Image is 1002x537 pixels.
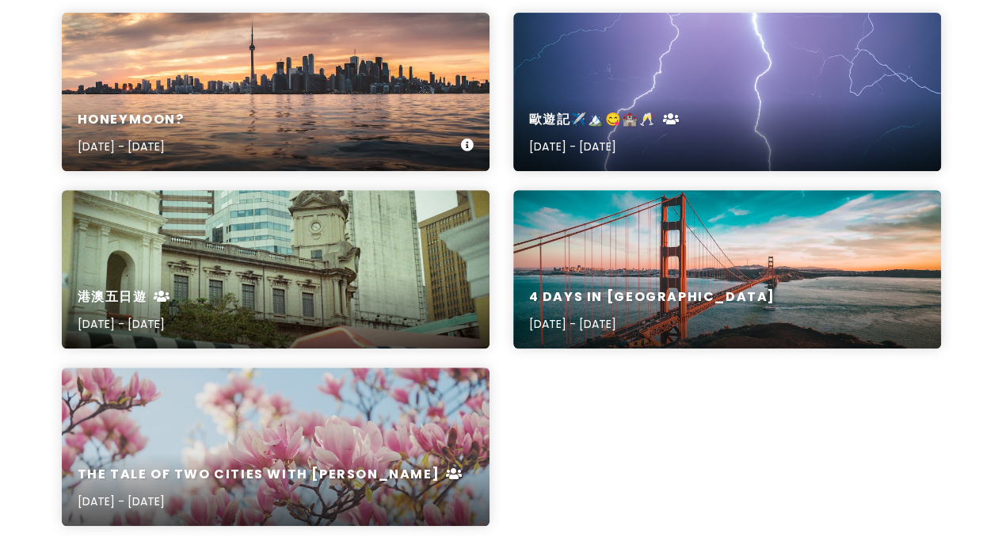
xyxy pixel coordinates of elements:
h6: 4 Days in [GEOGRAPHIC_DATA] [529,289,775,306]
h6: Honeymoon? [78,112,185,128]
h6: 港澳五日遊 [78,289,171,306]
p: [DATE] - [DATE] [529,315,775,333]
h6: 歐遊記✈️🏔️😋🏰🥂 [529,112,680,128]
p: [DATE] - [DATE] [78,138,185,155]
a: a couple of lightning strikes over the ocean歐遊記✈️🏔️😋🏰🥂[DATE] - [DATE] [513,13,941,171]
h6: The Tale of Two Cities with [PERSON_NAME] [78,467,463,483]
a: pink cherry blossom under blue sky during daytimeThe Tale of Two Cities with [PERSON_NAME][DATE] ... [62,368,490,526]
a: body of water under white cloudy skyHoneymoon?[DATE] - [DATE] [62,13,490,171]
a: white and blue striped textile港澳五日遊[DATE] - [DATE] [62,190,490,348]
p: [DATE] - [DATE] [529,138,680,155]
a: 4 Days in [GEOGRAPHIC_DATA][DATE] - [DATE] [513,190,941,348]
p: [DATE] - [DATE] [78,315,171,333]
p: [DATE] - [DATE] [78,493,463,510]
